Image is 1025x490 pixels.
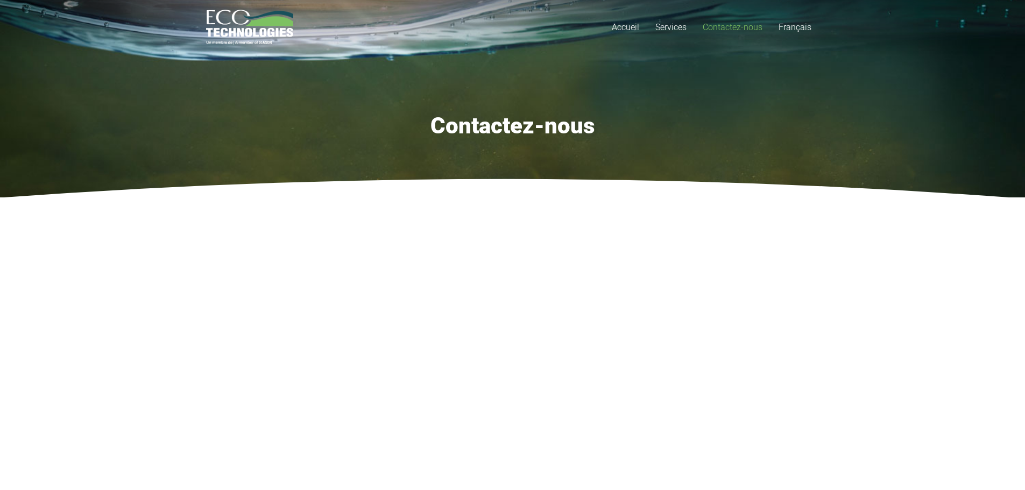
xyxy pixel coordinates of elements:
span: Français [779,22,811,32]
span: Services [655,22,687,32]
h1: Contactez-nous [206,112,819,139]
a: logo_EcoTech_ASDR_RGB [206,10,294,45]
span: Accueil [612,22,639,32]
span: Contactez-nous [703,22,762,32]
